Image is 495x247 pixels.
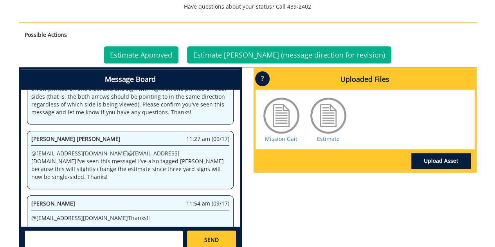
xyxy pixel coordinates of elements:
[19,3,477,11] p: Have questions about your status? Call 439-2402
[31,200,75,207] span: [PERSON_NAME]
[104,46,178,63] a: Estimate Approved
[256,69,475,90] h4: Uploaded Files
[411,153,471,169] a: Upload Asset
[255,71,270,86] p: ?
[25,31,67,38] strong: Possible Actions
[265,135,297,142] a: Mission Gait
[186,135,229,143] span: 11:27 am (09/17)
[31,135,121,142] span: [PERSON_NAME] [PERSON_NAME]
[31,150,229,181] p: @ [EMAIL_ADDRESS][DOMAIN_NAME] @ [EMAIL_ADDRESS][DOMAIN_NAME] I've seen this message! I've also t...
[21,69,240,90] h4: Message Board
[204,236,219,244] span: SEND
[186,200,229,207] span: 11:54 am (09/17)
[317,135,340,142] a: Estimate
[187,46,391,63] a: Estimate [PERSON_NAME] (message direction for revision)
[31,214,229,222] p: @ [EMAIL_ADDRESS][DOMAIN_NAME] Thanks!!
